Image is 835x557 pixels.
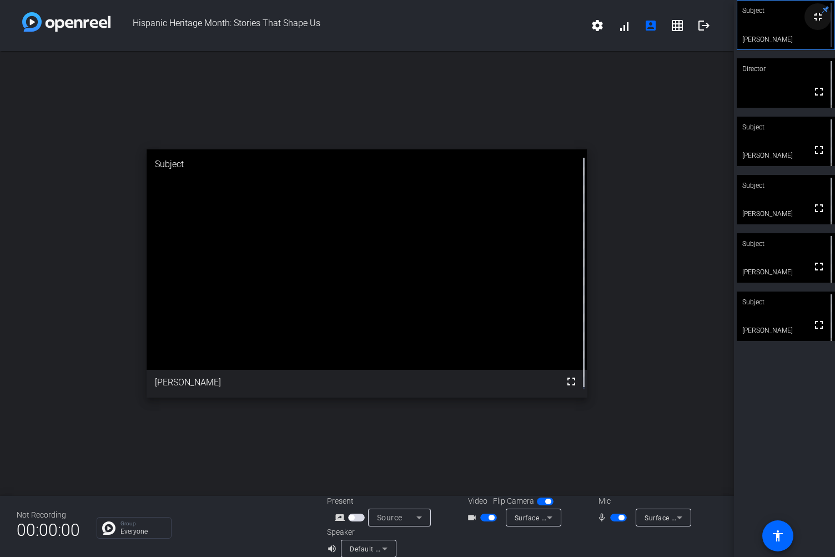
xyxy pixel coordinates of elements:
span: Hispanic Heritage Month: Stories That Shape Us [110,12,584,39]
img: Chat Icon [102,521,115,535]
mat-icon: accessibility [771,529,784,543]
p: Everyone [120,528,165,535]
div: Subject [147,149,587,179]
div: Subject [737,117,835,138]
mat-icon: fullscreen [812,143,826,157]
span: Default - Surface Omnisonic Speakers (Surface High Definition Audio) [350,544,576,553]
mat-icon: grid_on [671,19,684,32]
mat-icon: fullscreen [565,375,578,388]
span: Surface Camera Front (045e:0990) [515,513,628,522]
mat-icon: logout [697,19,711,32]
mat-icon: mic_none [597,511,610,524]
mat-icon: fullscreen [812,85,826,98]
div: Mic [587,495,698,507]
div: Speaker [327,526,394,538]
mat-icon: settings [591,19,604,32]
mat-icon: fullscreen [812,260,826,273]
span: Video [468,495,487,507]
div: Subject [737,175,835,196]
mat-icon: fullscreen [812,318,826,332]
mat-icon: fullscreen_exit [811,10,824,23]
mat-icon: screen_share_outline [335,511,348,524]
div: Subject [737,233,835,254]
button: signal_cellular_alt [611,12,637,39]
span: Flip Camera [493,495,534,507]
mat-icon: account_box [644,19,657,32]
div: Director [737,58,835,79]
p: Group [120,521,165,526]
div: Present [327,495,438,507]
div: Subject [737,292,835,313]
div: Not Recording [17,509,80,521]
span: Source [377,513,403,522]
mat-icon: videocam_outline [467,511,480,524]
mat-icon: fullscreen [812,202,826,215]
img: white-gradient.svg [22,12,110,32]
span: 00:00:00 [17,516,80,544]
mat-icon: volume_up [327,542,340,555]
